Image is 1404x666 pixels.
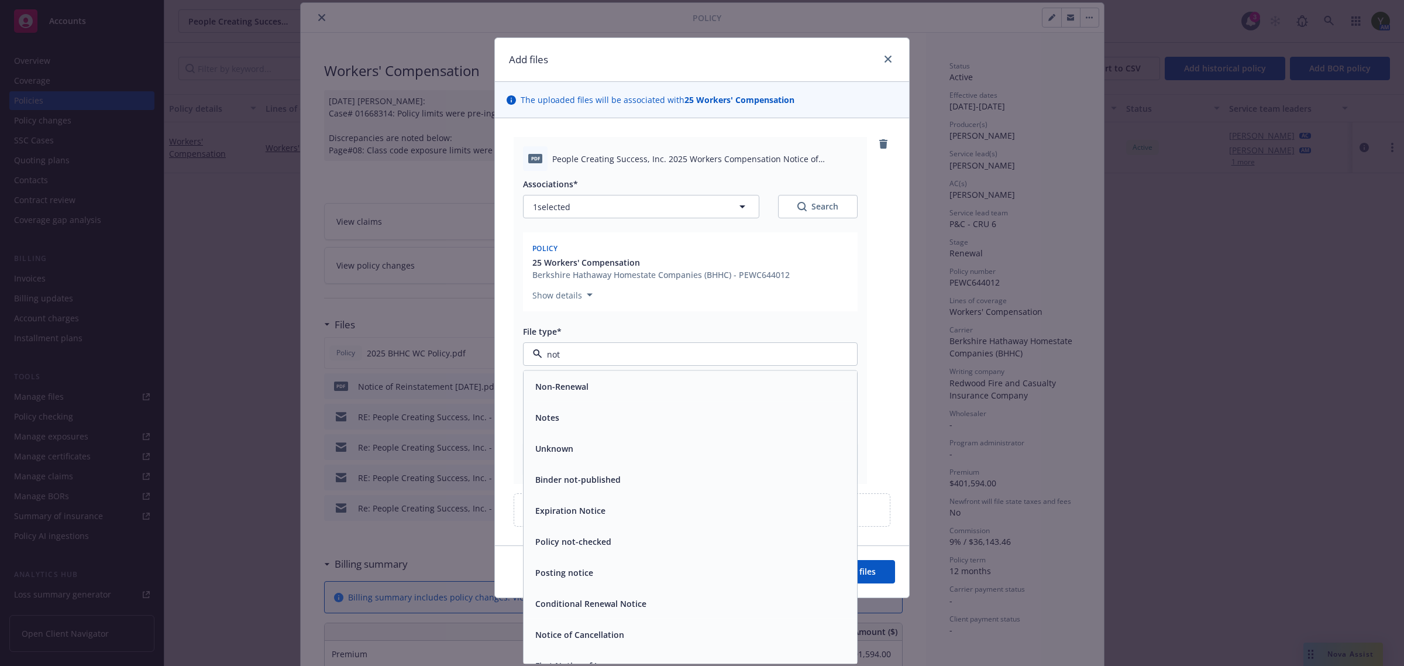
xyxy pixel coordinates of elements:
input: Filter by keyword [542,348,834,361]
div: Upload new files [514,493,890,527]
button: Unknown [535,442,573,455]
button: Binder not-published [535,473,621,486]
button: Expiration Notice [535,504,605,517]
button: Notes [535,411,559,424]
span: File type* [523,326,562,337]
button: Non-Renewal [535,380,589,393]
button: Policy not-checked [535,535,611,548]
